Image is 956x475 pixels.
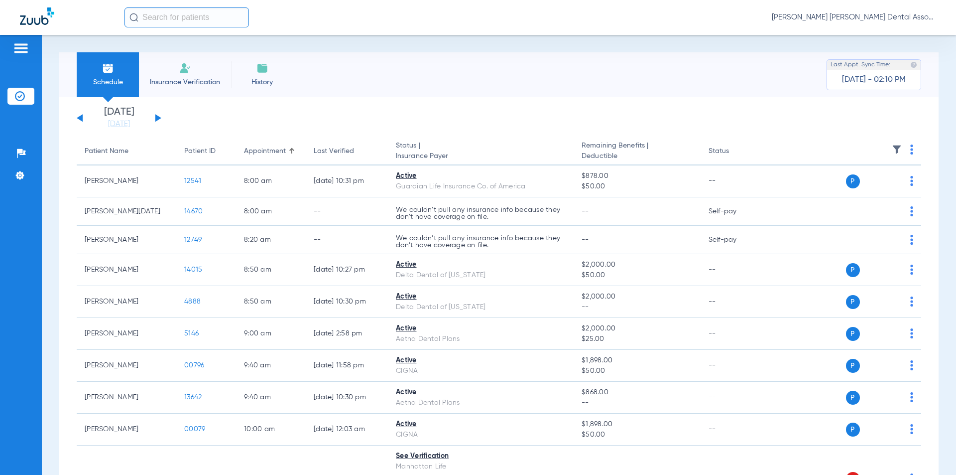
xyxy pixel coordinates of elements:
[701,350,768,382] td: --
[306,382,388,414] td: [DATE] 10:30 PM
[179,62,191,74] img: Manual Insurance Verification
[184,298,201,305] span: 4888
[396,151,566,161] span: Insurance Payer
[306,286,388,318] td: [DATE] 10:30 PM
[77,350,176,382] td: [PERSON_NAME]
[582,334,692,344] span: $25.00
[701,318,768,350] td: --
[77,414,176,446] td: [PERSON_NAME]
[89,107,149,129] li: [DATE]
[396,355,566,366] div: Active
[910,176,913,186] img: group-dot-blue.svg
[396,302,566,313] div: Delta Dental of [US_STATE]
[396,334,566,344] div: Aetna Dental Plans
[85,146,128,157] div: Patient Name
[236,382,306,414] td: 9:40 AM
[184,266,202,273] span: 14015
[306,414,388,446] td: [DATE] 12:03 AM
[84,77,131,87] span: Schedule
[842,75,906,85] span: [DATE] - 02:10 PM
[236,197,306,226] td: 8:00 AM
[910,297,913,307] img: group-dot-blue.svg
[306,226,388,254] td: --
[77,165,176,197] td: [PERSON_NAME]
[582,270,692,281] span: $50.00
[846,423,860,437] span: P
[846,327,860,341] span: P
[184,394,202,401] span: 13642
[184,330,199,337] span: 5146
[910,360,913,370] img: group-dot-blue.svg
[582,181,692,192] span: $50.00
[77,318,176,350] td: [PERSON_NAME]
[77,382,176,414] td: [PERSON_NAME]
[184,208,203,215] span: 14670
[77,226,176,254] td: [PERSON_NAME]
[846,359,860,373] span: P
[846,295,860,309] span: P
[910,145,913,155] img: group-dot-blue.svg
[396,260,566,270] div: Active
[236,286,306,318] td: 8:50 AM
[582,208,589,215] span: --
[306,254,388,286] td: [DATE] 10:27 PM
[582,171,692,181] span: $878.00
[582,323,692,334] span: $2,000.00
[910,206,913,216] img: group-dot-blue.svg
[582,387,692,398] span: $868.00
[77,286,176,318] td: [PERSON_NAME]
[846,174,860,188] span: P
[396,171,566,181] div: Active
[396,181,566,192] div: Guardian Life Insurance Co. of America
[396,292,566,302] div: Active
[701,226,768,254] td: Self-pay
[772,12,936,22] span: [PERSON_NAME] [PERSON_NAME] Dental Associates
[910,235,913,245] img: group-dot-blue.svg
[910,265,913,275] img: group-dot-blue.svg
[582,419,692,430] span: $1,898.00
[831,60,890,70] span: Last Appt. Sync Time:
[701,286,768,318] td: --
[582,236,589,243] span: --
[701,414,768,446] td: --
[77,254,176,286] td: [PERSON_NAME]
[236,318,306,350] td: 9:00 AM
[306,165,388,197] td: [DATE] 10:31 PM
[396,462,566,472] div: Manhattan Life
[910,328,913,338] img: group-dot-blue.svg
[910,392,913,402] img: group-dot-blue.svg
[306,197,388,226] td: --
[574,138,700,165] th: Remaining Benefits |
[582,151,692,161] span: Deductible
[236,165,306,197] td: 8:00 AM
[129,13,138,22] img: Search Icon
[582,355,692,366] span: $1,898.00
[124,7,249,27] input: Search for patients
[701,254,768,286] td: --
[910,61,917,68] img: last sync help info
[701,197,768,226] td: Self-pay
[314,146,380,157] div: Last Verified
[239,77,286,87] span: History
[388,138,574,165] th: Status |
[582,430,692,440] span: $50.00
[184,146,216,157] div: Patient ID
[244,146,286,157] div: Appointment
[184,177,201,184] span: 12541
[20,7,54,25] img: Zuub Logo
[314,146,354,157] div: Last Verified
[396,387,566,398] div: Active
[582,260,692,270] span: $2,000.00
[396,323,566,334] div: Active
[256,62,268,74] img: History
[306,318,388,350] td: [DATE] 2:58 PM
[396,419,566,430] div: Active
[146,77,224,87] span: Insurance Verification
[582,302,692,313] span: --
[396,430,566,440] div: CIGNA
[89,119,149,129] a: [DATE]
[396,398,566,408] div: Aetna Dental Plans
[244,146,298,157] div: Appointment
[701,165,768,197] td: --
[184,146,228,157] div: Patient ID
